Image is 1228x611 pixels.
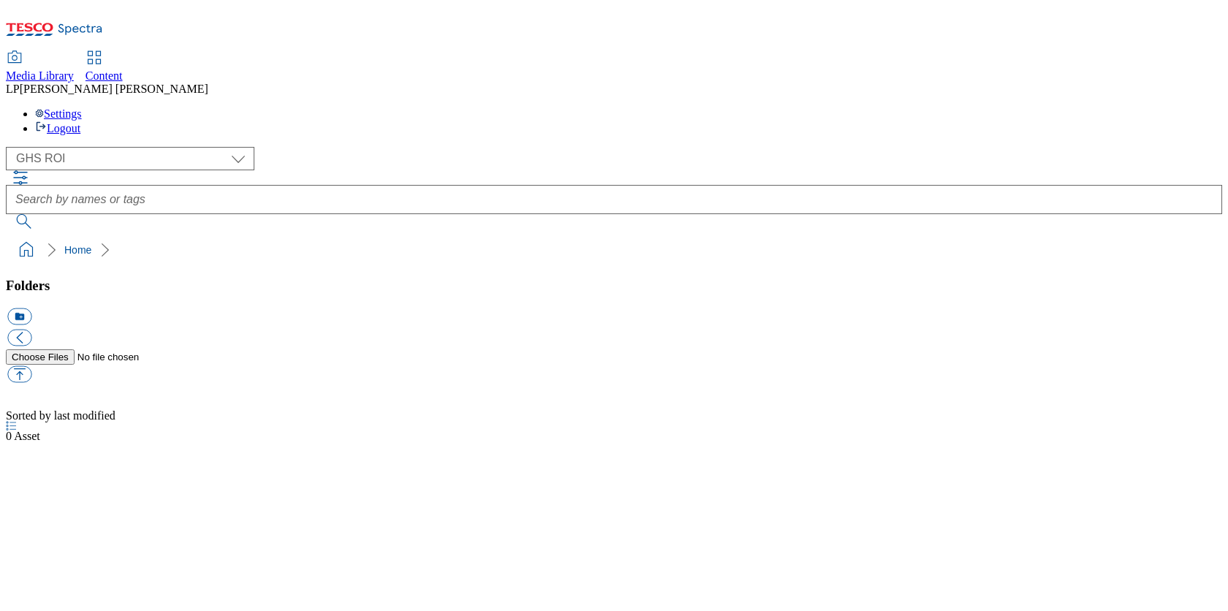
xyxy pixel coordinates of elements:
a: Media Library [6,52,74,83]
span: [PERSON_NAME] [PERSON_NAME] [20,83,208,95]
span: 0 [6,430,14,442]
a: Logout [35,122,80,134]
span: Content [86,69,123,82]
a: Settings [35,107,82,120]
nav: breadcrumb [6,236,1222,264]
span: Media Library [6,69,74,82]
a: Home [64,244,91,256]
span: LP [6,83,20,95]
input: Search by names or tags [6,185,1222,214]
span: Sorted by last modified [6,409,115,422]
a: home [15,238,38,262]
a: Content [86,52,123,83]
h3: Folders [6,278,1222,294]
span: Asset [6,430,40,442]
